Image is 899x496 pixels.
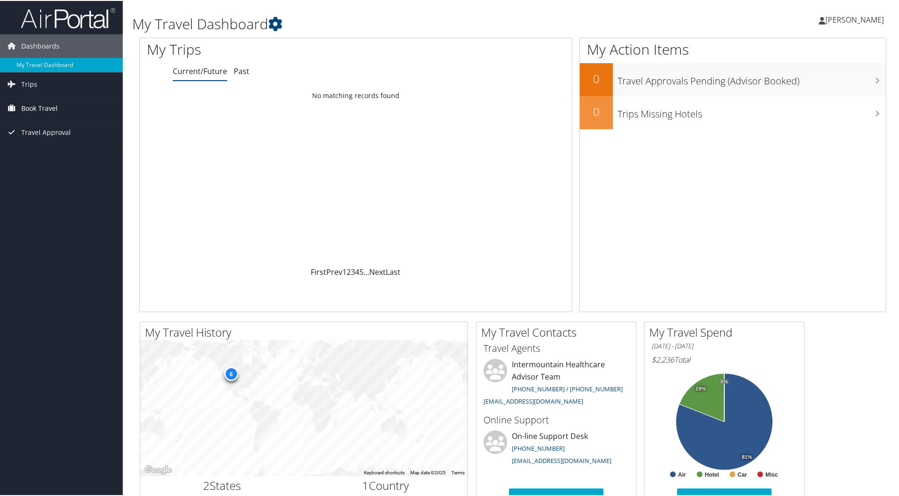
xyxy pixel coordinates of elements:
h6: Total [652,354,797,364]
h2: My Travel Spend [649,323,804,339]
button: Keyboard shortcuts [364,469,405,475]
li: On-line Support Desk [479,430,634,468]
tspan: 19% [695,385,706,391]
h1: My Trips [147,39,385,58]
a: [PHONE_NUMBER] / [PHONE_NUMBER] [512,384,623,392]
h2: States [147,477,297,493]
img: Google [143,463,174,475]
span: 2 [203,477,210,492]
a: Open this area in Google Maps (opens a new window) [143,463,174,475]
a: 1 [342,266,347,276]
tspan: 81% [742,454,752,459]
a: 4 [355,266,359,276]
a: [EMAIL_ADDRESS][DOMAIN_NAME] [512,455,611,464]
span: Map data ©2025 [410,469,446,474]
h3: Travel Agents [483,341,629,354]
text: Misc [765,471,778,477]
img: airportal-logo.png [21,6,115,28]
a: [EMAIL_ADDRESS][DOMAIN_NAME] [483,396,583,405]
span: Trips [21,72,37,95]
a: 3 [351,266,355,276]
a: [PERSON_NAME] [819,5,893,33]
h3: Online Support [483,413,629,426]
a: Past [234,65,249,75]
span: … [364,266,369,276]
h3: Trips Missing Hotels [618,102,886,120]
span: Dashboards [21,33,59,57]
div: 6 [224,365,238,380]
text: Car [738,471,747,477]
a: 0Travel Approvals Pending (Advisor Booked) [580,62,886,95]
a: Prev [326,266,342,276]
a: [PHONE_NUMBER] [512,443,565,452]
span: $2,236 [652,354,674,364]
tspan: 0% [721,378,728,384]
h1: My Travel Dashboard [132,13,640,33]
span: 1 [362,477,369,492]
a: 2 [347,266,351,276]
text: Air [678,471,686,477]
a: 5 [359,266,364,276]
td: No matching records found [140,86,572,103]
h2: My Travel History [145,323,467,339]
span: [PERSON_NAME] [825,14,884,24]
a: Terms [451,469,465,474]
h6: [DATE] - [DATE] [652,341,797,350]
h2: My Travel Contacts [481,323,636,339]
li: Intermountain Healthcare Advisor Team [479,358,634,408]
a: Last [386,266,400,276]
h1: My Action Items [580,39,886,58]
h2: Country [311,477,461,493]
text: Hotel [705,471,719,477]
h3: Travel Approvals Pending (Advisor Booked) [618,69,886,87]
h2: 0 [580,70,613,86]
span: Book Travel [21,96,58,119]
h2: 0 [580,103,613,119]
a: Current/Future [173,65,227,75]
a: First [311,266,326,276]
span: Travel Approval [21,120,71,143]
a: Next [369,266,386,276]
a: 0Trips Missing Hotels [580,95,886,128]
